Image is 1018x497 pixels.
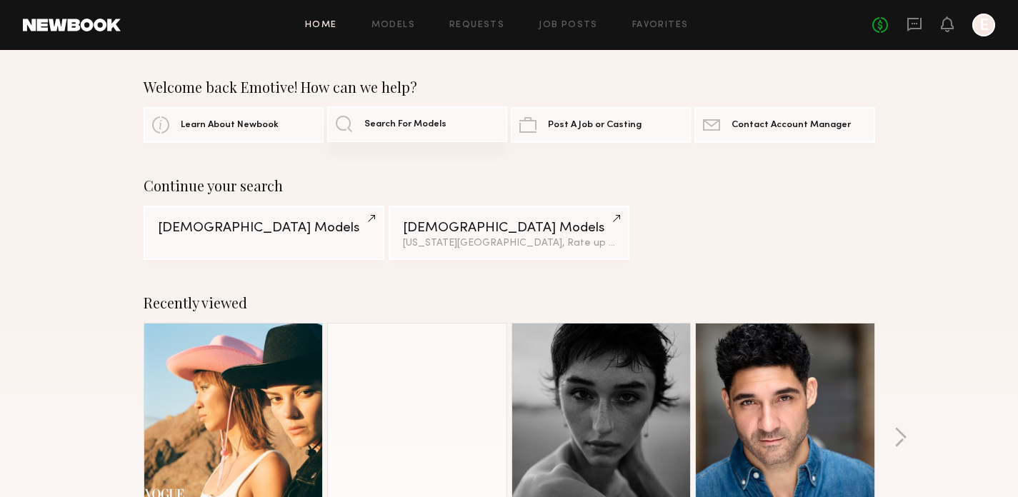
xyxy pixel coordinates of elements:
[449,21,504,30] a: Requests
[972,14,995,36] a: E
[694,107,874,143] a: Contact Account Manager
[539,21,598,30] a: Job Posts
[371,21,415,30] a: Models
[181,121,279,130] span: Learn About Newbook
[403,221,615,235] div: [DEMOGRAPHIC_DATA] Models
[144,294,875,311] div: Recently viewed
[144,79,875,96] div: Welcome back Emotive! How can we help?
[389,206,629,260] a: [DEMOGRAPHIC_DATA] Models[US_STATE][GEOGRAPHIC_DATA], Rate up to $174
[144,177,875,194] div: Continue your search
[158,221,370,235] div: [DEMOGRAPHIC_DATA] Models
[403,239,615,248] div: [US_STATE][GEOGRAPHIC_DATA], Rate up to $174
[732,121,851,130] span: Contact Account Manager
[632,21,689,30] a: Favorites
[364,120,446,129] span: Search For Models
[511,107,691,143] a: Post A Job or Casting
[305,21,337,30] a: Home
[327,106,507,142] a: Search For Models
[144,206,384,260] a: [DEMOGRAPHIC_DATA] Models
[144,107,324,143] a: Learn About Newbook
[548,121,642,130] span: Post A Job or Casting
